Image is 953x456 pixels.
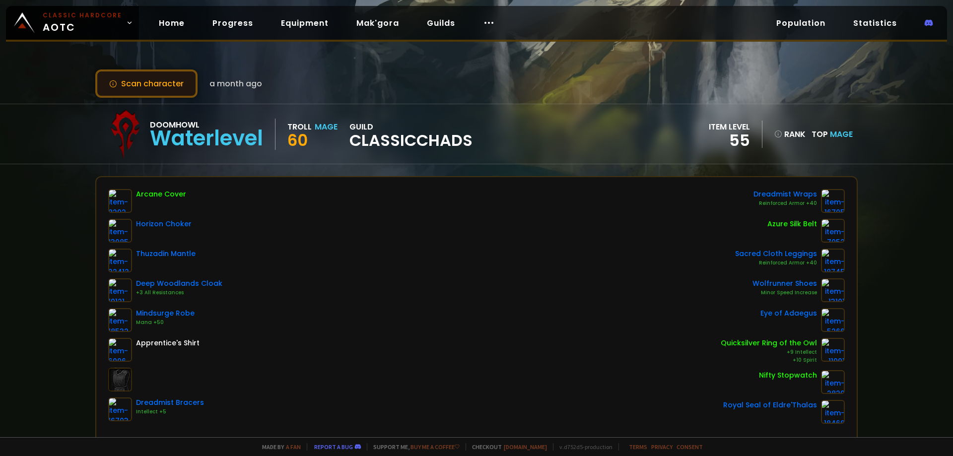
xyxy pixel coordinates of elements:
a: Home [151,13,193,33]
img: item-8292 [108,189,132,213]
span: a month ago [209,77,262,90]
div: Intellect +5 [136,408,204,416]
div: +10 Spirit [721,356,817,364]
img: item-13101 [821,278,845,302]
img: item-22412 [108,249,132,272]
span: Checkout [466,443,547,451]
div: item level [709,121,750,133]
img: item-18468 [821,400,845,424]
div: Dreadmist Bracers [136,397,204,408]
div: Royal Seal of Eldre'Thalas [723,400,817,410]
div: Mana +50 [136,319,195,326]
small: Classic Hardcore [43,11,122,20]
div: Doomhowl [150,119,263,131]
div: rank [774,128,806,140]
div: Nifty Stopwatch [759,370,817,381]
img: item-16703 [108,397,132,421]
div: Waterlevel [150,131,263,146]
div: Minor Speed Increase [752,289,817,297]
div: Mindsurge Robe [136,308,195,319]
div: Sacred Cloth Leggings [735,249,817,259]
div: Wolfrunner Shoes [752,278,817,289]
a: Report a bug [314,443,353,451]
img: item-2820 [821,370,845,394]
div: Dreadmist Wraps [753,189,817,199]
a: Classic HardcoreAOTC [6,6,139,40]
div: Mage [315,121,338,133]
div: 55 [709,133,750,148]
span: Mage [830,129,853,140]
a: Equipment [273,13,337,33]
img: item-5266 [821,308,845,332]
a: Progress [204,13,261,33]
div: Thuzadin Mantle [136,249,196,259]
img: item-19121 [108,278,132,302]
div: Top [812,128,853,140]
img: item-18745 [821,249,845,272]
img: item-13085 [108,219,132,243]
span: 60 [287,129,308,151]
a: a fan [286,443,301,451]
div: Apprentice's Shirt [136,338,200,348]
div: Deep Woodlands Cloak [136,278,222,289]
span: Made by [256,443,301,451]
div: Azure Silk Belt [767,219,817,229]
img: item-7052 [821,219,845,243]
span: Support me, [367,443,460,451]
div: Arcane Cover [136,189,186,199]
a: Population [768,13,833,33]
img: item-16705 [821,189,845,213]
a: Buy me a coffee [410,443,460,451]
div: guild [349,121,473,148]
div: +3 All Resistances [136,289,222,297]
a: Terms [629,443,647,451]
a: Mak'gora [348,13,407,33]
span: AOTC [43,11,122,35]
div: Reinforced Armor +40 [753,199,817,207]
a: Consent [677,443,703,451]
div: Eye of Adaegus [760,308,817,319]
span: ClassicChads [349,133,473,148]
div: Troll [287,121,312,133]
a: Privacy [651,443,673,451]
div: Horizon Choker [136,219,192,229]
a: [DOMAIN_NAME] [504,443,547,451]
a: Statistics [845,13,905,33]
span: v. d752d5 - production [553,443,613,451]
div: Quicksilver Ring of the Owl [721,338,817,348]
img: item-18532 [108,308,132,332]
div: +9 Intellect [721,348,817,356]
img: item-6096 [108,338,132,362]
img: item-11991 [821,338,845,362]
div: Reinforced Armor +40 [735,259,817,267]
button: Scan character [95,69,198,98]
a: Guilds [419,13,463,33]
